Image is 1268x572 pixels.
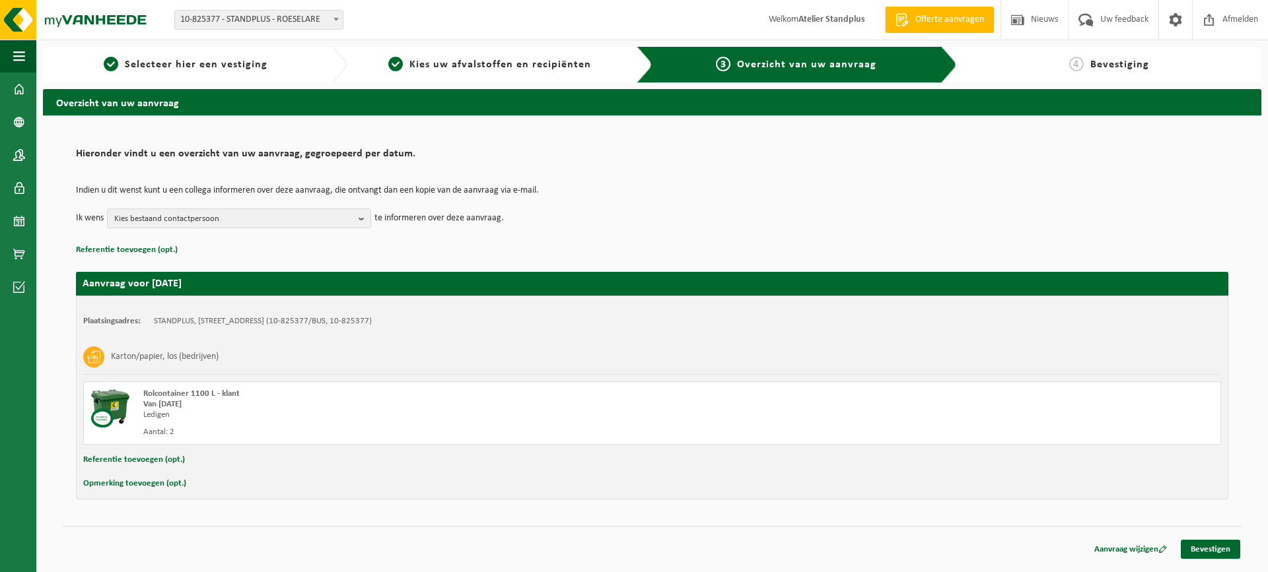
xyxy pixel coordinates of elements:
[143,389,240,398] span: Rolcontainer 1100 L - klant
[175,11,343,29] span: 10-825377 - STANDPLUS - ROESELARE
[143,427,705,437] div: Aantal: 2
[107,208,371,228] button: Kies bestaand contactpersoon
[76,208,104,228] p: Ik wens
[76,186,1228,195] p: Indien u dit wenst kunt u een collega informeren over deze aanvraag, die ontvangt dan een kopie v...
[143,410,705,420] div: Ledigen
[885,7,994,33] a: Offerte aanvragen
[737,59,876,70] span: Overzicht van uw aanvraag
[76,241,178,259] button: Referentie toevoegen (opt.)
[125,59,267,70] span: Selecteer hier een vestiging
[83,451,185,468] button: Referentie toevoegen (opt.)
[1084,540,1177,559] a: Aanvraag wijzigen
[104,57,118,71] span: 1
[1090,59,1149,70] span: Bevestiging
[83,317,141,325] strong: Plaatsingsadres:
[798,15,865,24] strong: Atelier Standplus
[174,10,343,30] span: 10-825377 - STANDPLUS - ROESELARE
[76,148,1228,166] h2: Hieronder vindt u een overzicht van uw aanvraag, gegroepeerd per datum.
[90,389,130,428] img: WB-1100-CU.png
[143,400,182,408] strong: Van [DATE]
[83,475,186,492] button: Opmerking toevoegen (opt.)
[83,278,182,289] strong: Aanvraag voor [DATE]
[1181,540,1240,559] a: Bevestigen
[50,57,321,73] a: 1Selecteer hier een vestiging
[1069,57,1084,71] span: 4
[912,13,987,26] span: Offerte aanvragen
[43,89,1261,115] h2: Overzicht van uw aanvraag
[716,57,730,71] span: 3
[111,346,219,367] h3: Karton/papier, los (bedrijven)
[114,209,353,229] span: Kies bestaand contactpersoon
[154,316,372,327] td: STANDPLUS, [STREET_ADDRESS] (10-825377/BUS, 10-825377)
[374,208,504,228] p: te informeren over deze aanvraag.
[409,59,591,70] span: Kies uw afvalstoffen en recipiënten
[388,57,403,71] span: 2
[354,57,625,73] a: 2Kies uw afvalstoffen en recipiënten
